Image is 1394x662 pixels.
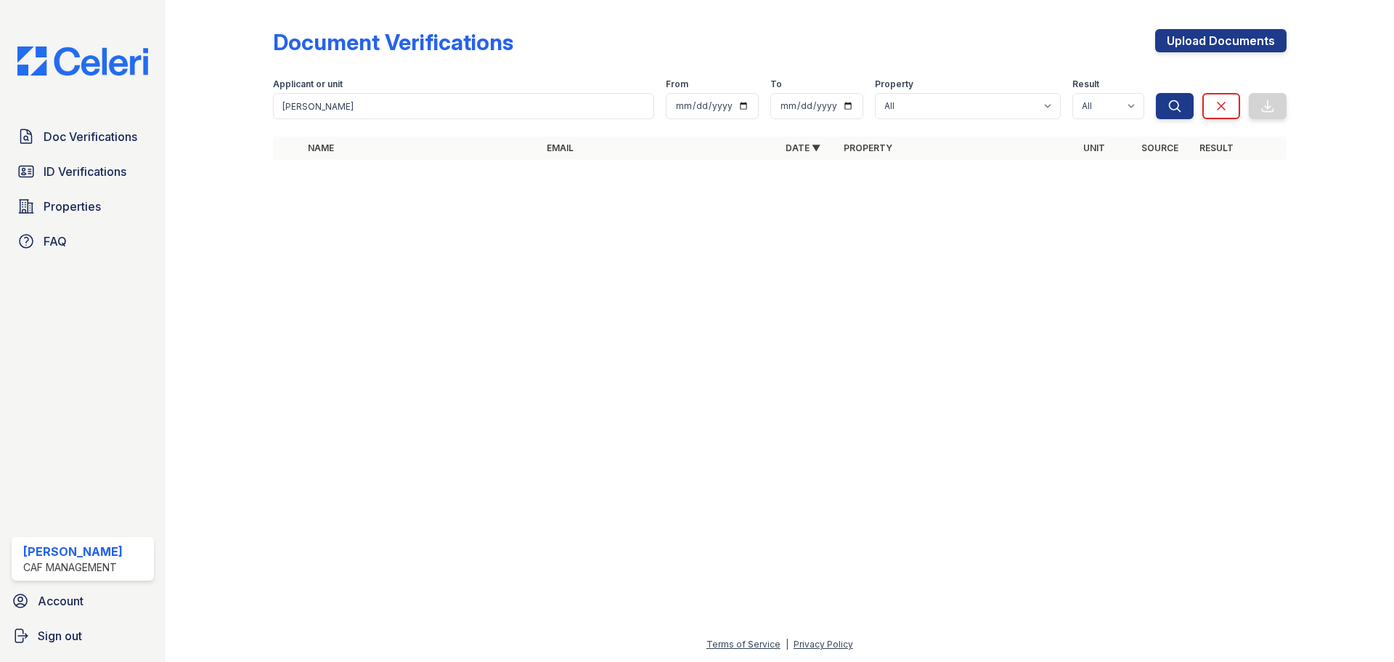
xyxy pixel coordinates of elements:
[12,227,154,256] a: FAQ
[38,592,83,610] span: Account
[38,627,82,645] span: Sign out
[706,639,780,650] a: Terms of Service
[23,543,123,560] div: [PERSON_NAME]
[44,163,126,180] span: ID Verifications
[770,78,782,90] label: To
[844,142,892,153] a: Property
[6,586,160,615] a: Account
[875,78,913,90] label: Property
[308,142,334,153] a: Name
[666,78,688,90] label: From
[44,198,101,215] span: Properties
[1141,142,1178,153] a: Source
[1155,29,1287,52] a: Upload Documents
[44,233,67,250] span: FAQ
[786,142,820,153] a: Date ▼
[794,639,853,650] a: Privacy Policy
[44,128,137,145] span: Doc Verifications
[23,560,123,575] div: CAF Management
[12,122,154,151] a: Doc Verifications
[273,29,513,55] div: Document Verifications
[12,192,154,221] a: Properties
[1083,142,1105,153] a: Unit
[273,93,654,119] input: Search by name, email, or unit number
[273,78,343,90] label: Applicant or unit
[12,157,154,186] a: ID Verifications
[6,47,160,76] img: CE_Logo_Blue-a8612792a0a2168367f1c8372b55b34899dd931a85d93a1a3d3e32e68fde9ad4.png
[547,142,574,153] a: Email
[6,621,160,650] a: Sign out
[1199,142,1234,153] a: Result
[1072,78,1099,90] label: Result
[786,639,788,650] div: |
